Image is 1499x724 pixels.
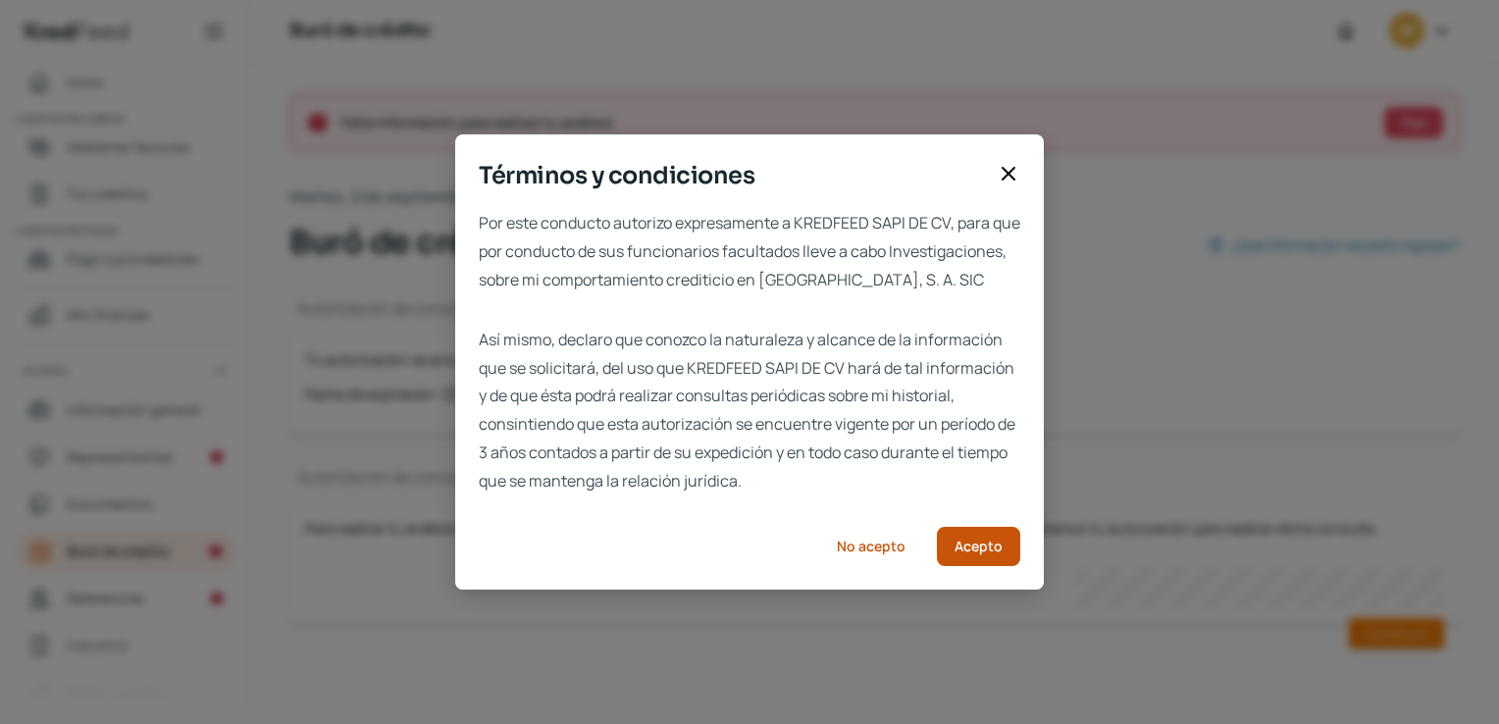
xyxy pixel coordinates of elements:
[955,540,1003,553] span: Acepto
[821,527,921,566] button: No acepto
[479,209,1020,293] span: Por este conducto autorizo expresamente a KREDFEED SAPI DE CV, para que por conducto de sus funci...
[837,540,905,553] span: No acepto
[937,527,1020,566] button: Acepto
[479,158,989,193] span: Términos y condiciones
[479,326,1020,495] span: Así mismo, declaro que conozco la naturaleza y alcance de la información que se solicitará, del u...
